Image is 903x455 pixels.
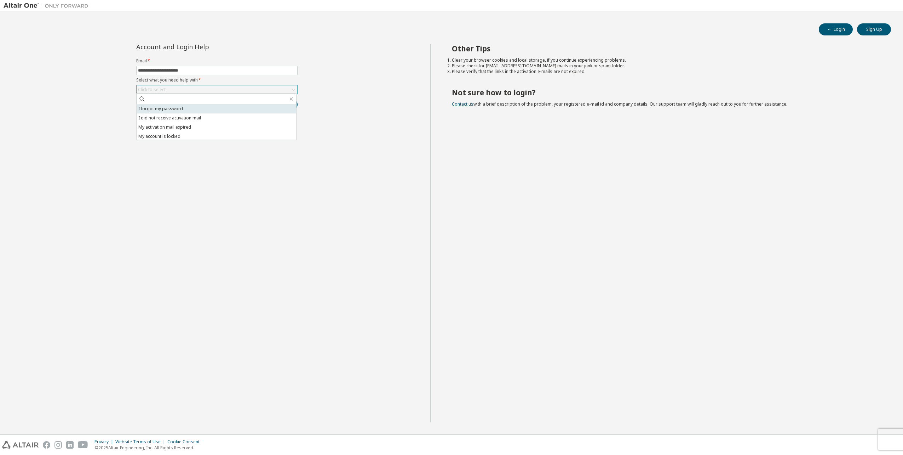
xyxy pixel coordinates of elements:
[136,77,298,83] label: Select what you need help with
[452,101,787,107] span: with a brief description of the problem, your registered e-mail id and company details. Our suppo...
[819,23,853,35] button: Login
[115,439,167,445] div: Website Terms of Use
[136,44,265,50] div: Account and Login Help
[43,441,50,449] img: facebook.svg
[136,58,298,64] label: Email
[452,57,879,63] li: Clear your browser cookies and local storage, if you continue experiencing problems.
[2,441,39,449] img: altair_logo.svg
[66,441,74,449] img: linkedin.svg
[137,85,297,94] div: Click to select
[94,445,204,451] p: © 2025 Altair Engineering, Inc. All Rights Reserved.
[452,44,879,53] h2: Other Tips
[54,441,62,449] img: instagram.svg
[452,69,879,74] li: Please verify that the links in the activation e-mails are not expired.
[94,439,115,445] div: Privacy
[78,441,88,449] img: youtube.svg
[857,23,891,35] button: Sign Up
[138,87,166,92] div: Click to select
[452,63,879,69] li: Please check for [EMAIL_ADDRESS][DOMAIN_NAME] mails in your junk or spam folder.
[4,2,92,9] img: Altair One
[137,104,296,113] li: I forgot my password
[452,88,879,97] h2: Not sure how to login?
[452,101,473,107] a: Contact us
[167,439,204,445] div: Cookie Consent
